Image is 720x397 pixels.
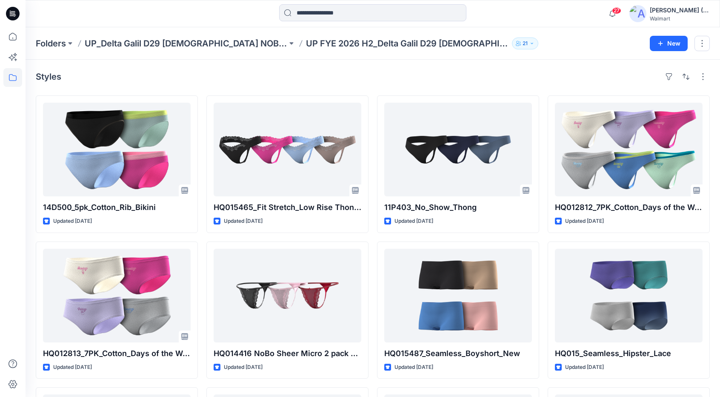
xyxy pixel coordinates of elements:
p: Updated [DATE] [224,363,263,372]
p: Updated [DATE] [224,217,263,226]
p: UP FYE 2026 H2_Delta Galil D29 [DEMOGRAPHIC_DATA] NOBO Panties [306,37,509,49]
a: HQ015465_Fit Stretch_Low Rise Thong_Delta Galil [214,103,361,196]
p: HQ012812_7PK_Cotton_Days of the Week_Thong [555,201,703,213]
p: HQ015465_Fit Stretch_Low Rise Thong_Delta Galil [214,201,361,213]
p: 11P403_No_Show_Thong [384,201,532,213]
a: UP_Delta Galil D29 [DEMOGRAPHIC_DATA] NOBO Intimates [85,37,287,49]
a: HQ014416 NoBo Sheer Micro 2 pack Thong [214,249,361,342]
p: Updated [DATE] [565,217,604,226]
p: Updated [DATE] [394,363,433,372]
button: 21 [512,37,538,49]
div: Walmart [650,15,709,22]
img: avatar [629,5,646,22]
p: HQ012813_7PK_Cotton_Days of the Week_Hipster [43,348,191,360]
a: HQ015487_Seamless_Boyshort_New [384,249,532,342]
a: HQ012812_7PK_Cotton_Days of the Week_Thong [555,103,703,196]
p: Updated [DATE] [53,363,92,372]
p: HQ015_Seamless_Hipster_Lace [555,348,703,360]
p: 21 [523,39,528,48]
h4: Styles [36,72,61,82]
p: Updated [DATE] [565,363,604,372]
p: Updated [DATE] [53,217,92,226]
a: HQ015_Seamless_Hipster_Lace [555,249,703,342]
a: 11P403_No_Show_Thong [384,103,532,196]
p: HQ014416 NoBo Sheer Micro 2 pack Thong [214,348,361,360]
p: HQ015487_Seamless_Boyshort_New [384,348,532,360]
a: 14D500_5pk_Cotton_Rib_Bikini [43,103,191,196]
button: New [650,36,688,51]
a: HQ012813_7PK_Cotton_Days of the Week_Hipster [43,249,191,342]
span: 27 [612,7,621,14]
p: Updated [DATE] [394,217,433,226]
div: [PERSON_NAME] (Delta Galil) [650,5,709,15]
a: Folders [36,37,66,49]
p: 14D500_5pk_Cotton_Rib_Bikini [43,201,191,213]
